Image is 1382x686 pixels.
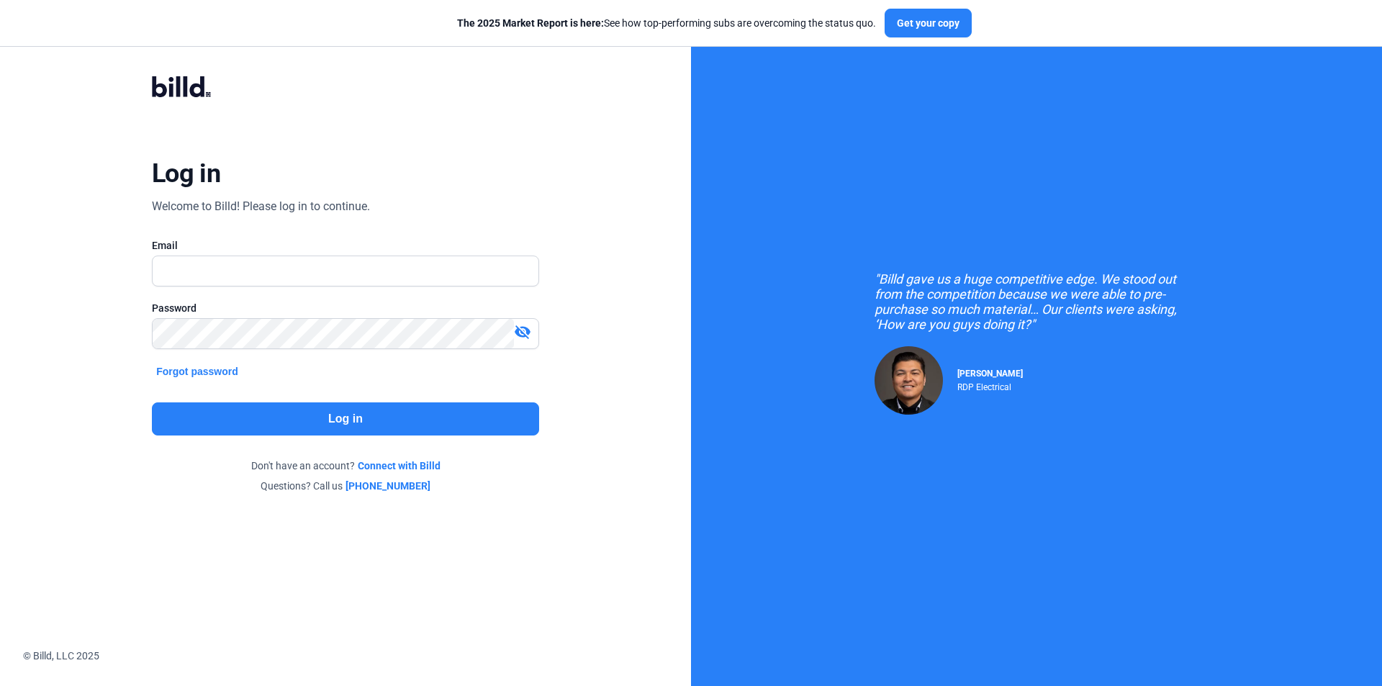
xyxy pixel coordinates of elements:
div: Email [152,238,539,253]
div: Log in [152,158,220,189]
div: See how top-performing subs are overcoming the status quo. [457,16,876,30]
span: The 2025 Market Report is here: [457,17,604,29]
div: Welcome to Billd! Please log in to continue. [152,198,370,215]
div: "Billd gave us a huge competitive edge. We stood out from the competition because we were able to... [875,271,1198,332]
a: Connect with Billd [358,459,441,473]
a: [PHONE_NUMBER] [345,479,430,493]
div: Don't have an account? [152,459,539,473]
div: RDP Electrical [957,379,1023,392]
mat-icon: visibility_off [514,323,531,340]
button: Log in [152,402,539,435]
button: Forgot password [152,364,243,379]
div: Questions? Call us [152,479,539,493]
button: Get your copy [885,9,972,37]
div: Password [152,301,539,315]
img: Raul Pacheco [875,346,943,415]
span: [PERSON_NAME] [957,369,1023,379]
